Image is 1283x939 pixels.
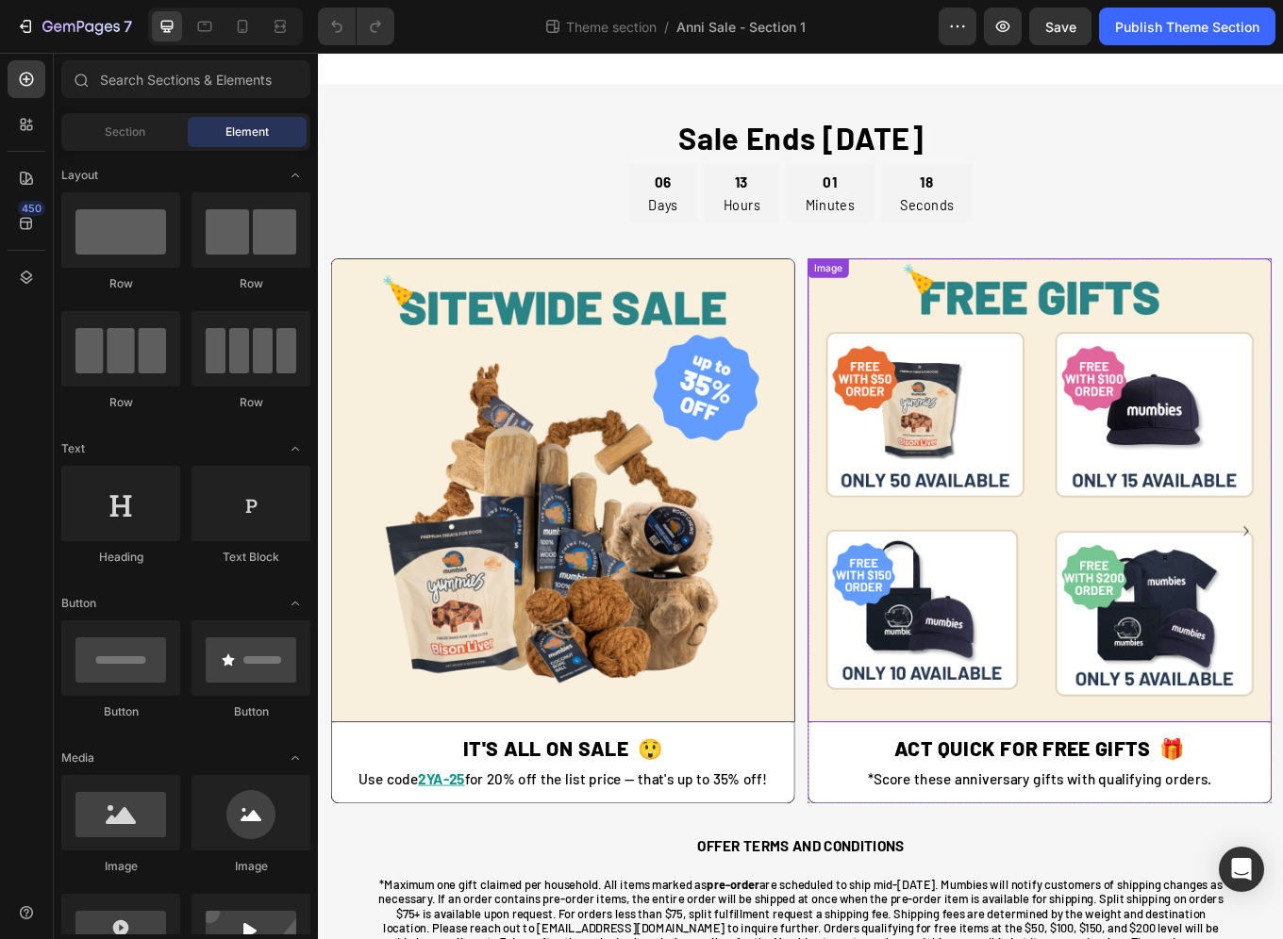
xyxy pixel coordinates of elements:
[280,588,310,618] span: Toggle open
[562,17,660,37] span: Theme section
[577,244,618,261] div: Image
[117,841,172,862] u: 2YA-25
[682,165,745,190] p: Seconds
[32,842,541,863] p: Use code for 20% off the list price — that's up to 35% off!
[1219,847,1264,892] div: Open Intercom Messenger
[14,241,558,785] img: gempages_480358111819858741-d0033617-26cc-4be7-8a41-d4e9c0b45288.png
[192,549,310,566] div: Text Block
[61,595,96,612] span: Button
[105,124,145,140] span: Section
[571,138,628,165] div: 01
[475,165,518,190] p: Hours
[676,17,806,37] span: Anni Sale - Section 1
[61,703,180,720] div: Button
[475,138,518,165] div: 13
[664,17,669,37] span: /
[192,703,310,720] div: Button
[124,15,132,38] p: 7
[61,750,94,766] span: Media
[1099,8,1275,45] button: Publish Theme Section
[8,8,141,45] button: 7
[280,434,310,464] span: Toggle open
[61,60,310,98] input: Search Sections & Elements
[18,201,45,216] div: 450
[592,842,1100,863] p: *Score these anniversary gifts with qualifying orders.
[574,241,1118,785] img: gempages_480358111819858741-0e69115a-2f58-47ba-a4e4-216545f4d6f2.png
[1115,17,1259,37] div: Publish Theme Section
[590,797,1102,836] h2: ACT QUICK FOR FREE GIFTS 🎁
[61,858,180,875] div: Image
[192,394,310,411] div: Row
[1073,546,1103,576] button: Carousel Next Arrow
[61,440,85,457] span: Text
[318,8,394,45] div: Undo/Redo
[61,167,98,184] span: Layout
[192,858,310,875] div: Image
[1029,8,1091,45] button: Save
[225,124,269,140] span: Element
[30,797,542,836] h2: IT'S ALL ON SALE 😲
[571,165,628,190] p: Minutes
[61,275,180,292] div: Row
[280,160,310,190] span: Toggle open
[387,138,423,165] div: 06
[1045,19,1076,35] span: Save
[387,165,423,190] p: Days
[61,549,180,566] div: Heading
[280,743,310,773] span: Toggle open
[682,138,745,165] div: 18
[192,275,310,292] div: Row
[61,394,180,411] div: Row
[318,53,1283,939] iframe: Design area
